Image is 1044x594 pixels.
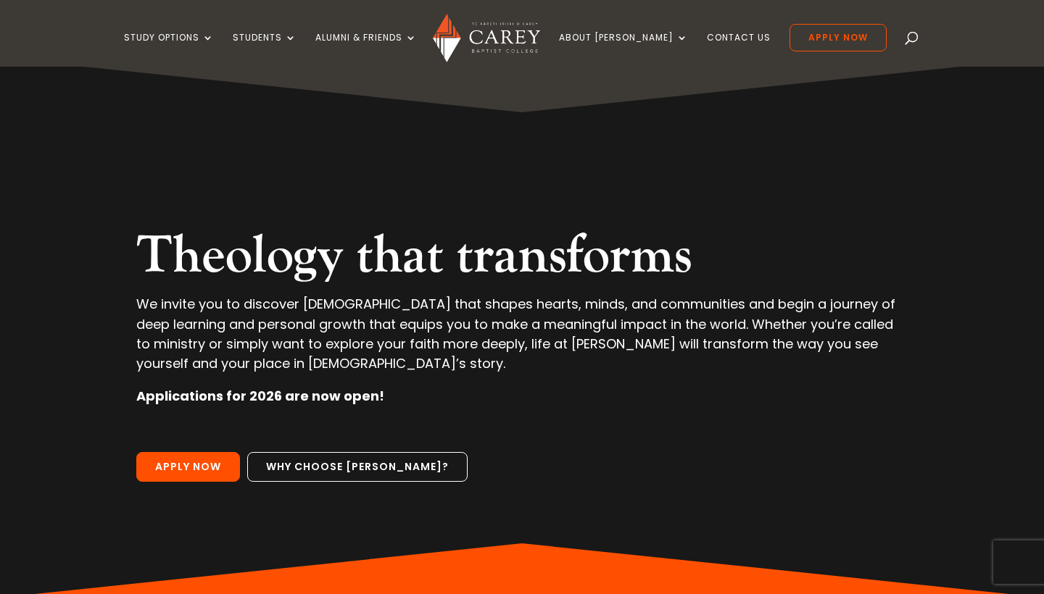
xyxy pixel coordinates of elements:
a: Students [233,33,297,67]
strong: Applications for 2026 are now open! [136,387,384,405]
h2: Theology that transforms [136,225,908,294]
a: Apply Now [136,452,240,482]
a: Contact Us [707,33,771,67]
img: Carey Baptist College [433,14,539,62]
a: Why choose [PERSON_NAME]? [247,452,468,482]
a: Apply Now [790,24,887,51]
p: We invite you to discover [DEMOGRAPHIC_DATA] that shapes hearts, minds, and communities and begin... [136,294,908,386]
a: Alumni & Friends [315,33,417,67]
a: Study Options [124,33,214,67]
a: About [PERSON_NAME] [559,33,688,67]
